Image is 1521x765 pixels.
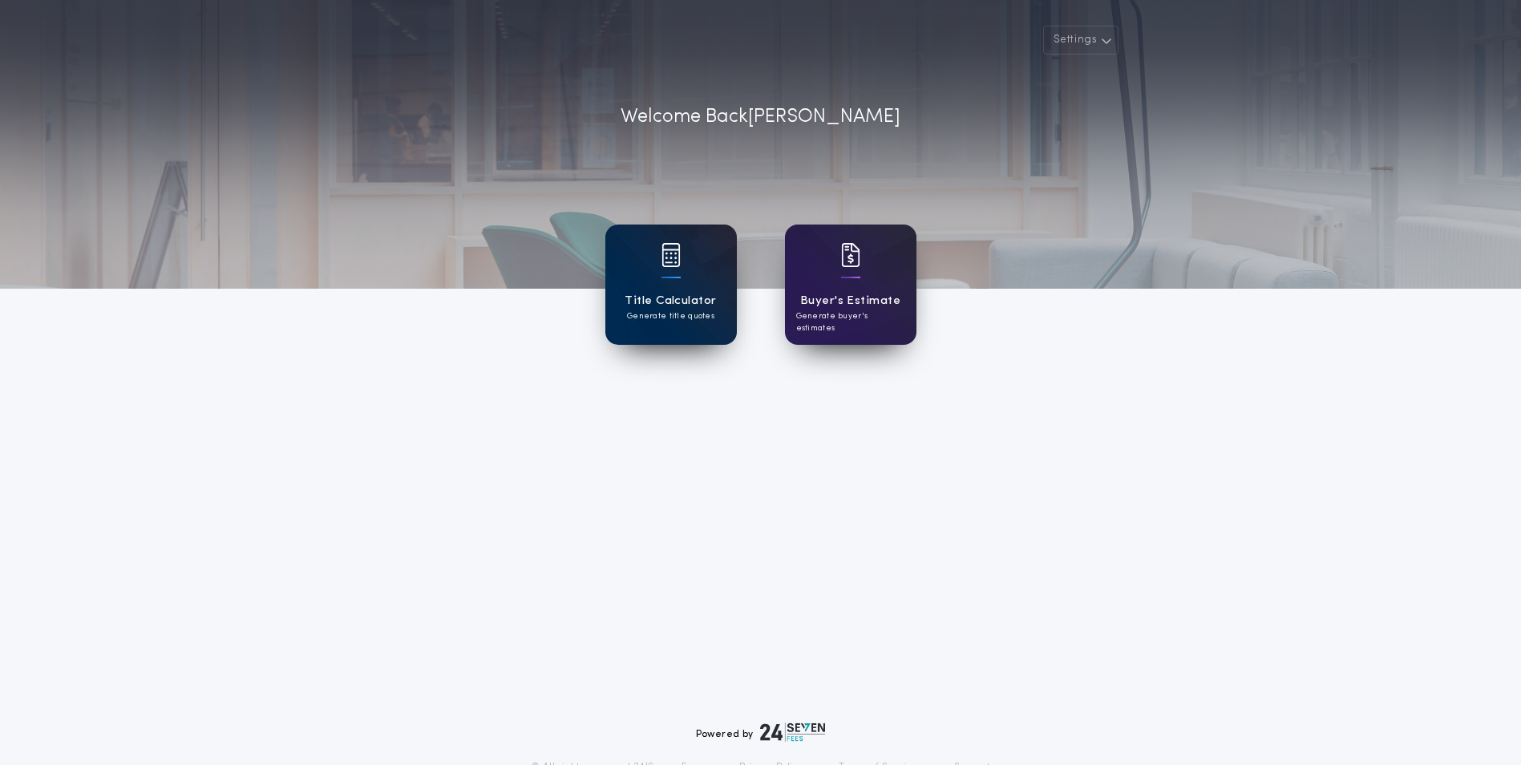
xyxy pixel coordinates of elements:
[1043,26,1119,55] button: Settings
[800,292,900,310] h1: Buyer's Estimate
[785,225,916,345] a: card iconBuyer's EstimateGenerate buyer's estimates
[627,310,714,322] p: Generate title quotes
[625,292,716,310] h1: Title Calculator
[661,243,681,267] img: card icon
[696,722,826,742] div: Powered by
[796,310,905,334] p: Generate buyer's estimates
[760,722,826,742] img: logo
[841,243,860,267] img: card icon
[621,103,900,132] p: Welcome Back [PERSON_NAME]
[605,225,737,345] a: card iconTitle CalculatorGenerate title quotes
